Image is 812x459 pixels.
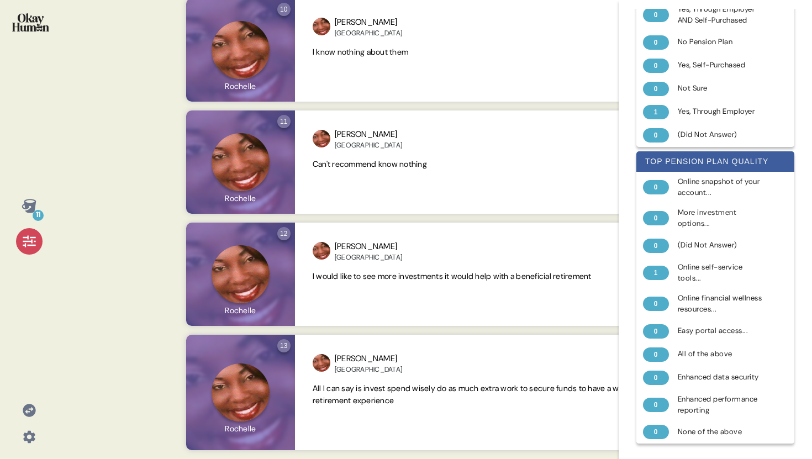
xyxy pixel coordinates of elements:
div: [GEOGRAPHIC_DATA] [335,253,402,262]
div: Online snapshot of your account... [678,176,766,199]
div: 13 [277,339,291,352]
div: [PERSON_NAME] [335,128,402,141]
div: 0 [643,425,669,439]
div: 12 [277,227,291,240]
div: Yes, Through Employer [678,106,766,117]
img: okayhuman.3b1b6348.png [12,13,49,31]
div: 1 [643,105,669,119]
div: Yes, Self-Purchased [678,60,766,71]
div: Not Sure [678,83,766,94]
div: 11 [277,115,291,128]
div: No Pension Plan [678,36,766,48]
div: None of the above [678,426,766,437]
div: More investment options... [678,207,766,230]
div: 0 [643,82,669,96]
div: 0 [643,211,669,225]
div: 0 [643,239,669,253]
div: (Did Not Answer) [678,240,766,251]
img: profilepic_23870712079273547.jpg [313,242,330,260]
img: profilepic_23870712079273547.jpg [313,18,330,35]
div: 0 [643,324,669,339]
div: 0 [643,35,669,50]
div: All of the above [678,349,766,360]
div: 1 [643,266,669,280]
div: Yes, Through Employer AND Self-Purchased [678,4,766,27]
div: Online self-service tools... [678,262,766,284]
span: I would like to see more investments it would help with a beneficial retirement [313,271,592,281]
div: [PERSON_NAME] [335,240,402,253]
div: 0 [643,371,669,385]
div: Easy portal access... [678,325,766,336]
div: 0 [643,180,669,194]
div: 0 [643,297,669,311]
span: All I can say is invest spend wisely do as much extra work to secure funds to have a wonderful re... [313,383,650,405]
span: Can't recommend know nothing [313,159,427,169]
span: I know nothing about them [313,47,408,57]
div: Enhanced performance reporting [678,394,766,416]
div: 11 [33,210,44,221]
div: 0 [643,8,669,22]
div: [GEOGRAPHIC_DATA] [335,141,402,150]
div: Online financial wellness resources... [678,293,766,315]
div: [GEOGRAPHIC_DATA] [335,29,402,38]
div: (Did Not Answer) [678,129,766,140]
div: 0 [643,347,669,362]
div: top pension plan quality [636,151,794,172]
div: Enhanced data security [678,372,766,383]
div: 0 [643,59,669,73]
div: [PERSON_NAME] [335,16,402,29]
div: [GEOGRAPHIC_DATA] [335,365,402,374]
img: profilepic_23870712079273547.jpg [313,354,330,372]
div: [PERSON_NAME] [335,352,402,365]
div: 0 [643,128,669,143]
div: 10 [277,3,291,16]
img: profilepic_23870712079273547.jpg [313,130,330,147]
div: 0 [643,398,669,412]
